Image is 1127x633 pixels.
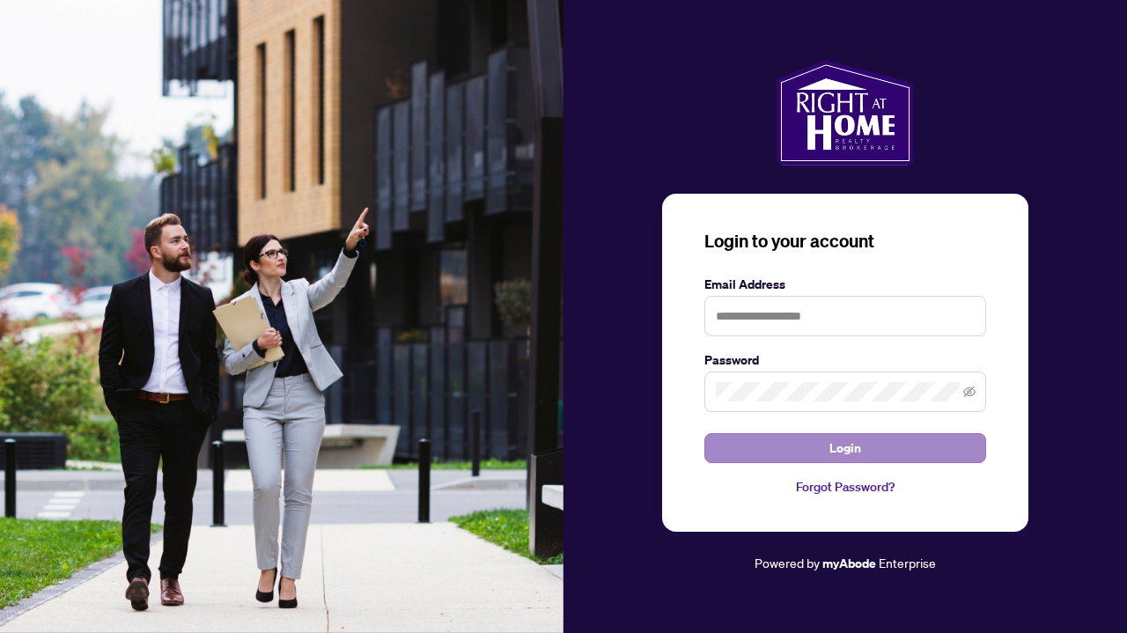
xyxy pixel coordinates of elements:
img: ma-logo [777,60,913,166]
span: Enterprise [879,555,936,570]
label: Password [704,350,986,370]
span: Powered by [755,555,820,570]
label: Email Address [704,275,986,294]
button: Login [704,433,986,463]
a: Forgot Password? [704,477,986,497]
a: myAbode [822,554,876,573]
span: eye-invisible [963,386,976,398]
span: Login [829,434,861,462]
h3: Login to your account [704,229,986,254]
